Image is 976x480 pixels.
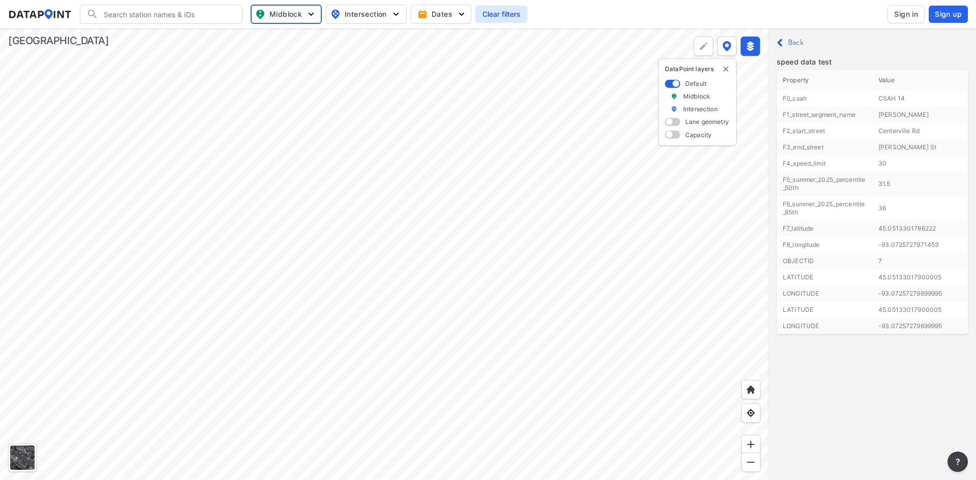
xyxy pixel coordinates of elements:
div: Zoom out [741,453,760,472]
td: F1_street_segment_name [777,107,872,123]
label: Midblock [683,92,710,101]
span: Sign in [894,9,918,19]
img: +XpAUvaXAN7GudzAAAAAElFTkSuQmCC [746,385,756,395]
label: Back [788,39,804,46]
span: Sign up [935,9,962,19]
td: F7_latitude [777,220,872,237]
th: Property [777,70,872,90]
td: 7 [872,253,968,269]
button: delete [722,65,730,73]
td: F0_csah [777,90,872,107]
td: [PERSON_NAME] St [872,139,968,155]
td: 30 [872,155,968,172]
button: Sign in [888,5,925,23]
div: [GEOGRAPHIC_DATA] [8,34,109,48]
td: LATITUDE [777,269,872,285]
span: Midblock [256,8,315,20]
p: speed data test [777,57,968,67]
div: View my location [741,403,760,423]
img: zeq5HYn9AnE9l6UmnFLPAAAAAElFTkSuQmCC [746,408,756,418]
td: F3_end_street [777,139,872,155]
a: Sign up [927,6,968,23]
td: -93.07257279699995 [872,285,968,302]
table: customized table [777,70,968,334]
td: F6_summer_2025_percentile_85th [777,196,872,220]
td: 45.05133017900005 [872,269,968,285]
button: DataPoint layers [717,37,737,56]
img: calendar-gold.39a51dde.svg [417,9,428,19]
td: 31.5 [872,176,968,192]
td: LONGITUDE [777,285,872,302]
td: 45.05133017900005 [872,302,968,318]
img: marker_Intersection.6861001b.svg [670,105,678,113]
img: marker_Midblock.5ba75e30.svg [670,92,678,101]
button: Clear filters [475,6,527,23]
td: [PERSON_NAME] [872,107,968,123]
span: ? [954,456,962,468]
div: Home [741,380,760,399]
span: Dates [419,9,465,19]
span: Intersection [330,8,400,20]
img: MAAAAAElFTkSuQmCC [746,457,756,467]
button: Intersection [326,5,407,24]
td: OBJECTID [777,253,872,269]
button: External layers [741,37,760,56]
img: layers-active.d9e7dc51.svg [745,41,755,51]
td: F2_start_street [777,123,872,139]
img: 5YPKRKmlfpI5mqlR8AD95paCi+0kK1fRFDJSaMmawlwaeJcJwk9O2fotCW5ve9gAAAAASUVORK5CYII= [306,9,316,19]
label: Capacity [685,131,712,139]
label: Default [685,79,707,88]
img: map_pin_int.54838e6b.svg [329,8,342,20]
label: Lane geometry [685,117,729,126]
td: F8_longitude [777,237,872,253]
p: DataPoint layers [665,65,730,73]
td: F4_speed_limit [777,155,872,172]
img: 5YPKRKmlfpI5mqlR8AD95paCi+0kK1fRFDJSaMmawlwaeJcJwk9O2fotCW5ve9gAAAAASUVORK5CYII= [456,9,467,19]
td: CSAH 14 [872,90,968,107]
img: close-external-leyer.3061a1c7.svg [722,65,730,73]
td: LONGITUDE [777,318,872,334]
td: -93.07257279699995 [872,318,968,334]
img: +Dz8AAAAASUVORK5CYII= [698,41,709,51]
a: Sign in [886,5,927,23]
label: Intersection [683,105,718,113]
th: Value [872,70,968,90]
button: Midblock [251,5,322,24]
button: Dates [411,5,471,24]
div: Polygon tool [694,37,713,56]
img: 5YPKRKmlfpI5mqlR8AD95paCi+0kK1fRFDJSaMmawlwaeJcJwk9O2fotCW5ve9gAAAAASUVORK5CYII= [391,9,401,19]
td: 45.0513301786222 [872,220,968,237]
img: dataPointLogo.9353c09d.svg [8,9,72,19]
img: ZvzfEJKXnyWIrJytrsY285QMwk63cM6Drc+sIAAAAASUVORK5CYII= [746,439,756,450]
input: Search [99,6,236,22]
td: F5_summer_2025_percentile_50th [777,172,872,196]
img: data-point-layers.37681fc9.svg [722,41,731,51]
td: LATITUDE [777,302,872,318]
div: Toggle basemap [8,443,37,472]
img: map_pin_mid.602f9df1.svg [254,8,266,20]
td: -93.0725727971453 [872,237,968,253]
span: Clear filters [481,9,521,19]
button: Sign up [929,6,968,23]
td: Centerville Rd [872,123,968,139]
div: Zoom in [741,435,760,454]
button: more [948,452,968,472]
td: 36 [872,200,968,216]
